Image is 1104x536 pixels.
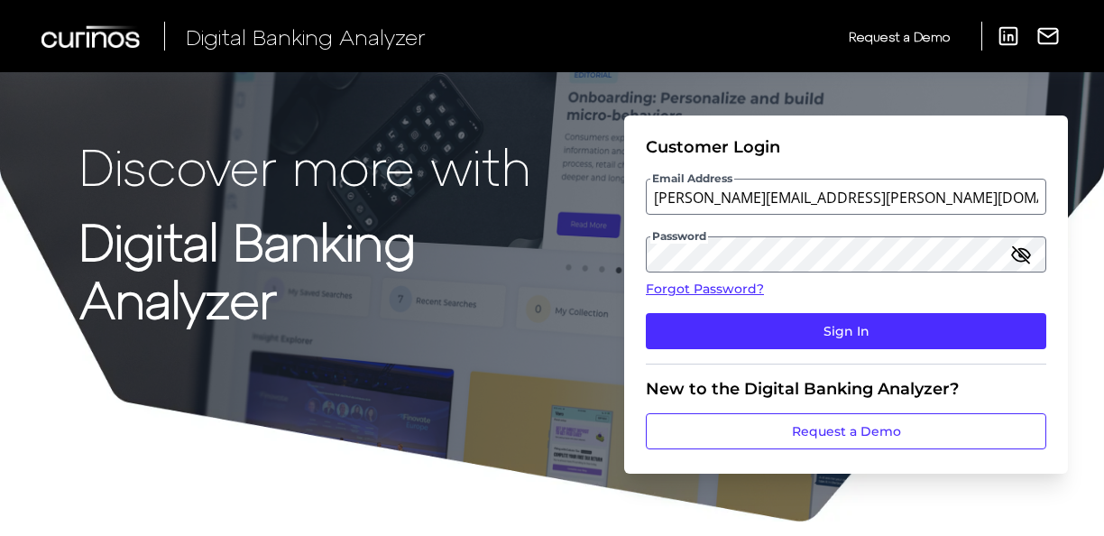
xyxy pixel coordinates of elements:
[41,25,143,48] img: Curinos
[849,22,950,51] a: Request a Demo
[849,29,950,44] span: Request a Demo
[79,137,617,194] p: Discover more with
[646,379,1046,399] div: New to the Digital Banking Analyzer?
[186,23,426,50] span: Digital Banking Analyzer
[646,280,1046,299] a: Forgot Password?
[646,313,1046,349] button: Sign In
[646,137,1046,157] div: Customer Login
[646,413,1046,449] a: Request a Demo
[79,210,416,328] strong: Digital Banking Analyzer
[650,171,734,186] span: Email Address
[650,229,708,244] span: Password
